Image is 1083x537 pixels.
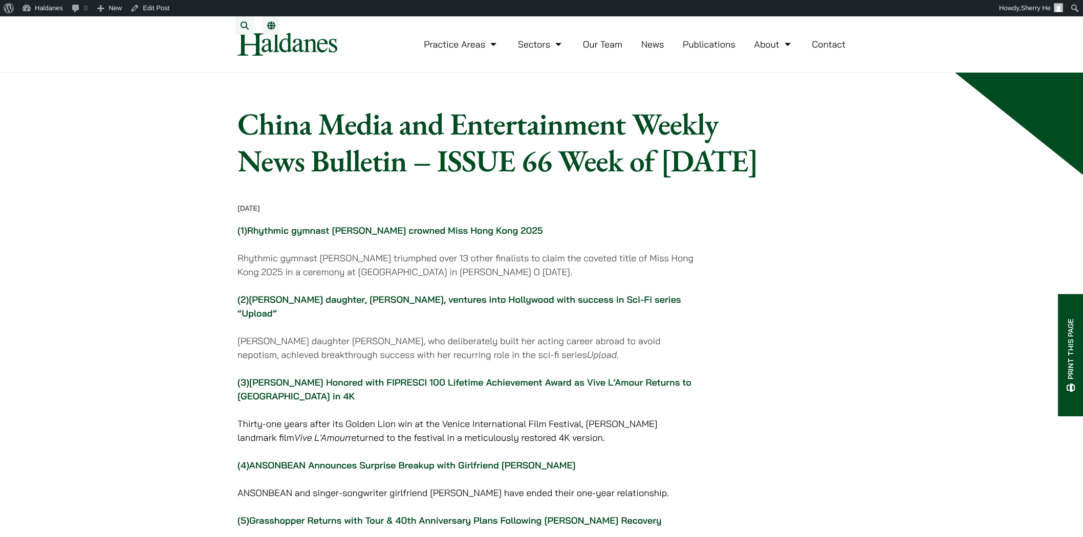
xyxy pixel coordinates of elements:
strong: (1) [237,225,247,236]
em: Vive L’Amour [294,432,348,443]
p: ANSONBEAN and singer-songwriter girlfriend [PERSON_NAME] have ended their one-year relationship. [237,486,694,500]
a: Sectors [518,38,564,50]
time: [DATE] [237,204,260,213]
a: About [754,38,793,50]
p: [PERSON_NAME] daughter [PERSON_NAME], who deliberately built her acting career abroad to avoid ne... [237,334,694,362]
b: (5) [237,514,249,526]
strong: (2) [237,294,249,305]
em: Upload [587,349,617,361]
a: [PERSON_NAME] daughter, [PERSON_NAME], ventures into Hollywood with success in Sci-Fi series “Upl... [237,294,681,319]
a: Grasshopper Returns with Tour & 40th Anniversary Plans Following [PERSON_NAME] Recovery [249,514,662,526]
p: Rhythmic gymnast [PERSON_NAME] triumphed over 13 other finalists to claim the coveted title of Mi... [237,251,694,279]
a: Practice Areas [424,38,499,50]
p: Thirty-one years after its Golden Lion win at the Venice International Film Festival, [PERSON_NAM... [237,417,694,444]
img: Logo of Haldanes [237,33,337,56]
span: Sherry He [1021,4,1051,12]
a: [PERSON_NAME] Honored with FIPRESCI 100 Lifetime Achievement Award as Vive L’Amour Returns to [GE... [237,376,691,402]
a: Rhythmic gymnast [PERSON_NAME] crowned Miss Hong Kong 2025 [247,225,543,236]
a: Contact [812,38,846,50]
b: (4) [237,459,249,471]
h1: China Media and Entertainment Weekly News Bulletin – ISSUE 66 Week of [DATE] [237,105,769,179]
strong: (3) [237,376,249,388]
a: Our Team [583,38,622,50]
a: News [641,38,664,50]
a: Switch to EN [267,21,275,30]
a: ANSONBEAN Announces Surprise Breakup with Girlfriend [PERSON_NAME] [249,459,576,471]
a: Publications [683,38,735,50]
button: Search [235,16,254,35]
